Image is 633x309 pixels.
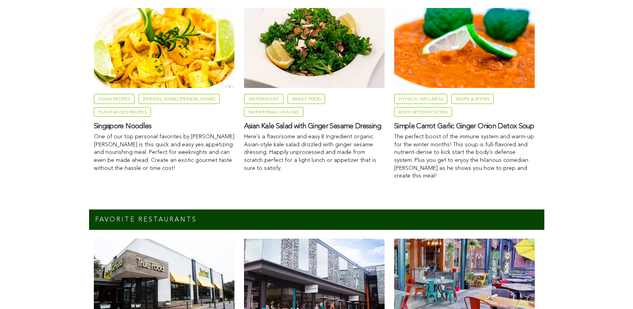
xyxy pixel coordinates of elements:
a: Asian Kale Salad with Ginger Sesame Dressing [244,122,385,131]
iframe: Chat Widget [593,271,633,309]
img: Preacher-Lawsons-Carrot-Soup-5 [394,8,535,88]
img: Bonnies-Street-Noodles-4 [94,8,234,88]
a: Body Detoxification [394,107,452,117]
a: [PERSON_NAME] [PERSON_NAME] [139,94,220,104]
p: The perfect boost of the immune system and warm-up for the winter months! This soup is full-flavo... [394,133,535,180]
p: Here's a flavorsome and easy 8 Ingredient organic Asian-style kale salad drizzled with ginger ses... [244,133,385,172]
a: Singapore Noodles [94,122,234,131]
a: Simple Carrot Garlic Ginger Onion Detox Soup [394,122,535,131]
p: One of our top personal favorites by [PERSON_NAME] [PERSON_NAME] is this quick and easy yes appet... [94,133,234,172]
a: Whole Food [288,94,325,104]
h2: FAVORITE RESTAURANTS [95,215,197,224]
a: Physical Wellness [394,94,447,104]
img: Kale-Ginger-Salad-WPE-4-e1530988490368 [244,8,385,88]
a: Soups & Stews [451,94,494,104]
a: Asian Recipes [94,94,135,104]
a: Antioxidant [244,94,284,104]
a: Nutritional Healing [244,107,304,117]
a: Plant-Based Recipes [94,107,151,117]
